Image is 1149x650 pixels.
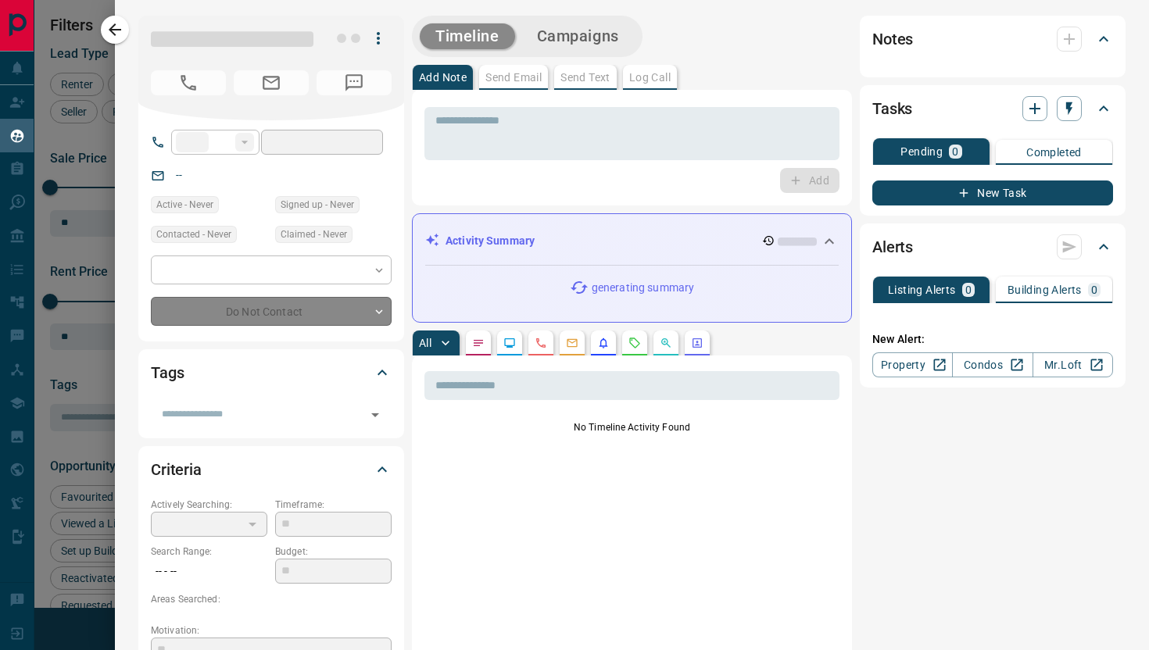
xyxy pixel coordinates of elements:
button: Open [364,404,386,426]
svg: Emails [566,337,578,349]
div: Tags [151,354,392,391]
a: Mr.Loft [1033,352,1113,377]
button: Timeline [420,23,515,49]
h2: Criteria [151,457,202,482]
p: Listing Alerts [888,284,956,295]
p: 0 [965,284,972,295]
p: Add Note [419,72,467,83]
h2: Tasks [872,96,912,121]
p: Activity Summary [446,233,535,249]
h2: Alerts [872,234,913,259]
svg: Agent Actions [691,337,703,349]
p: Actively Searching: [151,498,267,512]
button: Campaigns [521,23,635,49]
a: -- [176,169,182,181]
svg: Opportunities [660,337,672,349]
svg: Calls [535,337,547,349]
div: Notes [872,20,1113,58]
div: Activity Summary [425,227,839,255]
div: Do Not Contact [151,297,392,326]
span: Contacted - Never [156,227,231,242]
div: Tasks [872,90,1113,127]
h2: Tags [151,360,184,385]
p: Areas Searched: [151,592,392,606]
p: generating summary [592,280,694,296]
svg: Lead Browsing Activity [503,337,516,349]
span: No Number [151,70,226,95]
button: New Task [872,180,1113,205]
p: 0 [952,146,958,157]
p: Budget: [275,545,392,559]
span: Claimed - Never [281,227,347,242]
svg: Listing Alerts [597,337,610,349]
span: Active - Never [156,197,213,212]
svg: Notes [472,337,485,349]
p: New Alert: [872,331,1113,348]
p: Search Range: [151,545,267,559]
p: All [419,337,431,348]
div: Alerts [872,228,1113,266]
p: -- - -- [151,559,267,584]
div: Criteria [151,451,392,488]
a: Condos [952,352,1033,377]
a: Property [872,352,953,377]
p: No Timeline Activity Found [424,420,839,434]
p: 0 [1091,284,1097,295]
span: No Number [317,70,392,95]
h2: Notes [872,27,913,52]
p: Pending [900,146,943,157]
span: Signed up - Never [281,197,354,212]
svg: Requests [628,337,641,349]
p: Timeframe: [275,498,392,512]
p: Completed [1026,147,1082,158]
p: Building Alerts [1008,284,1082,295]
span: No Email [234,70,309,95]
p: Motivation: [151,623,392,637]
